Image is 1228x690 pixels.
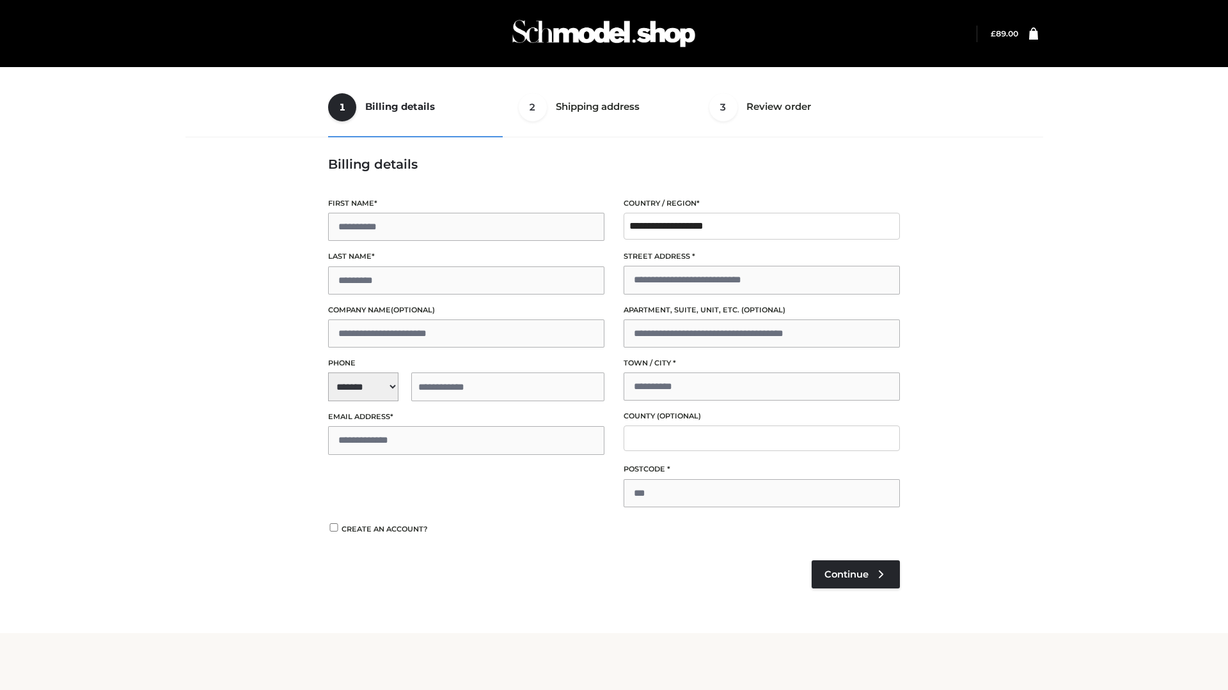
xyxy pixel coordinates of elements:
[328,157,900,172] h3: Billing details
[342,525,428,533] span: Create an account?
[657,411,701,420] span: (optional)
[812,560,900,588] a: Continue
[328,197,604,210] label: First name
[508,8,700,59] img: Schmodel Admin 964
[624,197,900,210] label: Country / Region
[991,29,996,38] span: £
[328,523,340,532] input: Create an account?
[624,250,900,263] label: Street address
[624,357,900,369] label: Town / City
[328,250,604,263] label: Last name
[991,29,1018,38] bdi: 89.00
[741,305,785,314] span: (optional)
[624,304,900,316] label: Apartment, suite, unit, etc.
[624,410,900,422] label: County
[328,304,604,316] label: Company name
[624,463,900,475] label: Postcode
[328,411,604,423] label: Email address
[328,357,604,369] label: Phone
[391,305,435,314] span: (optional)
[824,569,869,580] span: Continue
[991,29,1018,38] a: £89.00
